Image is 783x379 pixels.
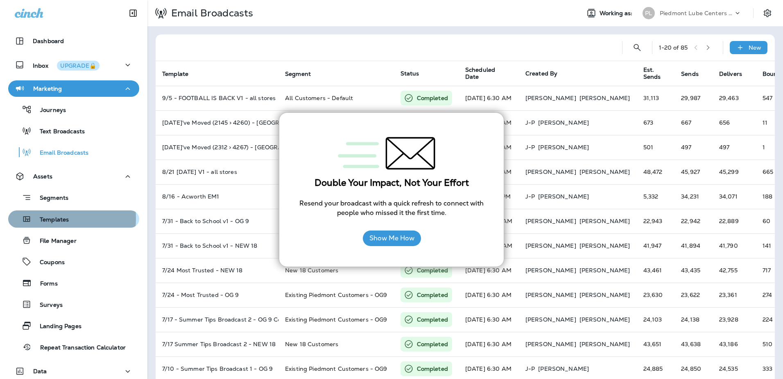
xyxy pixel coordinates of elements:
[459,307,519,332] td: [DATE] 6:30 AM
[525,169,576,175] p: [PERSON_NAME]
[674,209,713,233] td: 22,942
[525,365,535,372] p: J-P
[162,144,272,151] p: 8/26- We've Moved (2312 > 4267) - Acworth
[637,184,675,209] td: 5,332
[285,365,387,372] span: Existing Piedmont Customers - OG9
[674,135,713,160] td: 497
[674,110,713,135] td: 667
[674,86,713,110] td: 29,987
[525,341,576,347] p: [PERSON_NAME]
[637,86,675,110] td: 31,113
[760,6,775,21] button: Settings
[32,259,65,267] p: Coupons
[162,95,272,101] p: 9/5 - FOOTBALL IS BACK V1 - all stores
[459,110,519,135] td: [DATE] 6:30 AM
[32,237,77,245] p: File Manager
[417,340,448,348] p: Completed
[713,209,756,233] td: 22,889
[643,7,655,19] div: PL
[33,38,64,44] p: Dashboard
[674,258,713,283] td: 43,435
[162,218,272,224] p: 7/31 - Back to School v1 - OG 9
[459,332,519,356] td: [DATE] 6:30 AM
[713,283,756,307] td: 23,361
[285,291,387,299] span: Existing Piedmont Customers - OG9
[296,199,487,217] p: Resend your broadcast with a quick refresh to connect with people who missed it the first time.
[719,71,742,78] span: Delivers
[660,10,733,16] p: Piedmont Lube Centers LLC
[525,95,576,101] p: [PERSON_NAME]
[538,119,589,126] p: [PERSON_NAME]
[33,85,62,92] p: Marketing
[162,169,272,175] p: 8/21 LABOR DAY V1 - all stores
[465,66,505,80] span: Scheduled Date
[162,119,272,126] p: 8/27- We've Moved (2145 > 4260) - Kennesaw
[637,233,675,258] td: 41,947
[681,71,699,78] span: Sends
[285,94,353,102] span: All Customers - Default
[525,144,535,151] p: J-P
[33,173,52,180] p: Assets
[637,160,675,184] td: 48,472
[363,231,421,246] button: Show Me How
[60,63,96,68] div: UPGRADE🔒
[32,194,68,203] p: Segments
[713,160,756,184] td: 45,299
[659,44,688,51] div: 1 - 20 of 85
[162,71,188,78] span: Template
[417,315,448,324] p: Completed
[32,128,85,136] p: Text Broadcasts
[32,344,126,352] p: Repeat Transaction Calculator
[637,258,675,283] td: 43,461
[538,193,589,200] p: [PERSON_NAME]
[713,184,756,209] td: 34,071
[674,160,713,184] td: 45,927
[162,292,272,298] p: 7/24 - Most Trusted - OG 9
[417,94,448,102] p: Completed
[674,307,713,332] td: 24,138
[296,178,487,188] h3: Double Your Impact, Not Your Effort
[674,184,713,209] td: 34,231
[600,10,634,17] span: Working as:
[579,95,630,101] p: [PERSON_NAME]
[637,110,675,135] td: 673
[525,267,576,274] p: [PERSON_NAME]
[162,267,272,274] p: 7/24 Most Trusted - NEW 18
[538,144,589,151] p: [PERSON_NAME]
[579,316,630,323] p: [PERSON_NAME]
[285,267,338,274] span: New 18 Customers
[713,135,756,160] td: 497
[32,280,58,288] p: Forms
[32,107,66,114] p: Journeys
[637,283,675,307] td: 23,630
[525,316,576,323] p: [PERSON_NAME]
[713,258,756,283] td: 42,755
[579,292,630,298] p: [PERSON_NAME]
[525,292,576,298] p: [PERSON_NAME]
[32,301,63,309] p: Surveys
[525,119,535,126] p: J-P
[417,365,448,373] p: Completed
[579,242,630,249] p: [PERSON_NAME]
[538,365,589,372] p: [PERSON_NAME]
[162,365,272,372] p: 7/10 - Summer Tips Broadcast 1 - OG 9
[749,44,761,51] p: New
[162,341,272,347] p: 7/17 Summer Tips Broadcast 2 - NEW 18
[285,340,338,348] span: New 18 Customers
[162,242,272,249] p: 7/31 - Back to School v1 - NEW 18
[417,266,448,274] p: Completed
[713,332,756,356] td: 43,186
[579,218,630,224] p: [PERSON_NAME]
[579,341,630,347] p: [PERSON_NAME]
[401,70,419,77] span: Status
[162,316,272,323] p: 7/17 - Summer Tips Broadcast 2 - OG 9 Copy
[525,242,576,249] p: [PERSON_NAME]
[629,39,645,56] button: Search Email Broadcasts
[525,70,557,77] span: Created By
[417,291,448,299] p: Completed
[32,149,88,157] p: Email Broadcasts
[643,66,661,80] span: Est. Sends
[579,267,630,274] p: [PERSON_NAME]
[459,258,519,283] td: [DATE] 6:30 AM
[459,283,519,307] td: [DATE] 6:30 AM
